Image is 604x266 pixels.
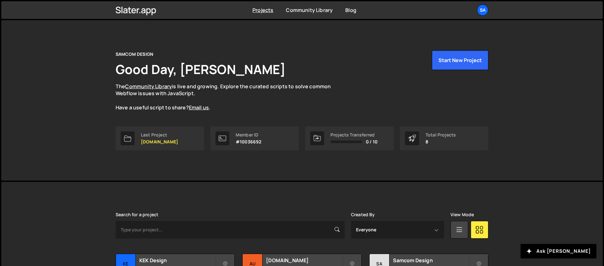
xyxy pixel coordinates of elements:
[477,4,488,16] a: SA
[366,139,377,144] span: 0 / 10
[450,212,474,217] label: View Mode
[345,7,356,14] a: Blog
[393,257,469,264] h2: Samcom Design
[252,7,273,14] a: Projects
[116,126,204,150] a: Last Project [DOMAIN_NAME]
[141,132,178,137] div: Last Project
[116,50,153,58] div: SAMCOM DESIGN
[266,257,342,264] h2: [DOMAIN_NAME]
[351,212,375,217] label: Created By
[116,83,343,111] p: The is live and growing. Explore the curated scripts to solve common Webflow issues with JavaScri...
[426,139,456,144] p: 8
[286,7,333,14] a: Community Library
[330,132,377,137] div: Projects Transferred
[426,132,456,137] div: Total Projects
[189,104,209,111] a: Email us
[139,257,215,264] h2: KEK Design
[236,132,261,137] div: Member ID
[116,212,158,217] label: Search for a project
[141,139,178,144] p: [DOMAIN_NAME]
[236,139,261,144] p: #10036692
[521,244,596,258] button: Ask [PERSON_NAME]
[432,50,488,70] button: Start New Project
[116,61,286,78] h1: Good Day, [PERSON_NAME]
[125,83,172,90] a: Community Library
[116,221,345,239] input: Type your project...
